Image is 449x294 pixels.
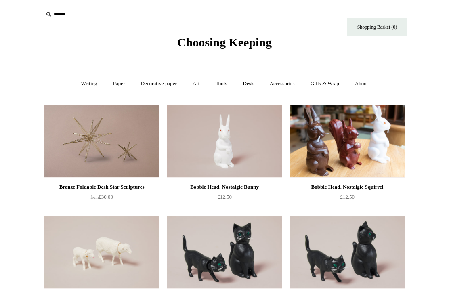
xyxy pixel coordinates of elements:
span: £12.50 [340,194,355,200]
a: Bobble Head, Nostalgic Lamb and Sheep Bobble Head, Nostalgic Lamb and Sheep [44,216,159,289]
span: £30.00 [90,194,113,200]
a: Desk [236,73,261,94]
a: Writing [74,73,105,94]
a: Gifts & Wrap [303,73,346,94]
a: Accessories [262,73,302,94]
span: £12.50 [217,194,232,200]
a: Art [185,73,207,94]
img: Bobble Head, Nostalgic Squirrel [290,105,405,178]
a: Bobble Head, Nostalgic Bunny Bobble Head, Nostalgic Bunny [167,105,282,178]
div: Bobble Head, Nostalgic Squirrel [292,182,403,192]
a: Bobble Head Nostalgic Desk Toys - Black Cat Bobble Head Nostalgic Desk Toys - Black Cat [290,216,405,289]
img: Bobble Head, Nostalgic Bunny [167,105,282,178]
a: Bobble Head, Nostalgic Squirrel Bobble Head, Nostalgic Squirrel [290,105,405,178]
span: from [90,195,99,199]
img: Bobble Head Nostalgic Desk Toys - Black Cat [290,216,405,289]
div: Bronze Foldable Desk Star Sculptures [46,182,157,192]
span: Choosing Keeping [177,36,272,49]
a: Bobble Head Nostalgic Desk Toys - Upright Black cat Bobble Head Nostalgic Desk Toys - Upright Bla... [167,216,282,289]
a: About [348,73,376,94]
img: Bobble Head Nostalgic Desk Toys - Upright Black cat [167,216,282,289]
div: Bobble Head, Nostalgic Bunny [169,182,280,192]
img: Bobble Head, Nostalgic Lamb and Sheep [44,216,159,289]
img: Bronze Foldable Desk Star Sculptures [44,105,159,178]
a: Bronze Foldable Desk Star Sculptures Bronze Foldable Desk Star Sculptures [44,105,159,178]
a: Tools [208,73,235,94]
a: Bobble Head, Nostalgic Squirrel £12.50 [290,182,405,215]
a: Bronze Foldable Desk Star Sculptures from£30.00 [44,182,159,215]
a: Paper [106,73,132,94]
a: Shopping Basket (0) [347,18,407,36]
a: Choosing Keeping [177,42,272,48]
a: Bobble Head, Nostalgic Bunny £12.50 [167,182,282,215]
a: Decorative paper [134,73,184,94]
